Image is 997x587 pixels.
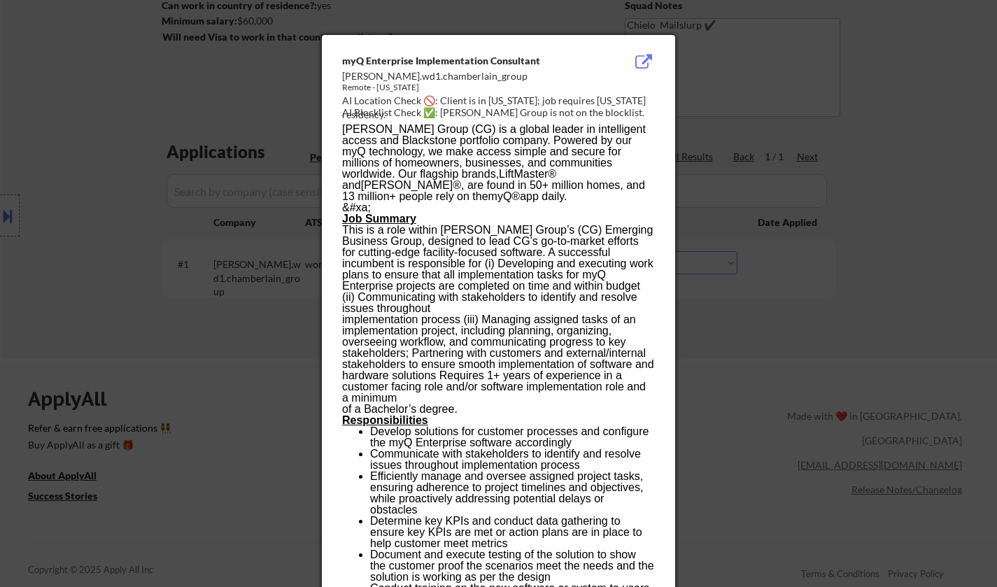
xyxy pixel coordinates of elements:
p: Determine key KPIs and conduct data gathering to ensure key KPIs are met or action plans are in p... [370,516,654,549]
div: Remote - [US_STATE] [342,82,584,94]
div: AI Blocklist Check ✅: [PERSON_NAME] Group is not on the blocklist. [342,106,660,120]
span: app daily. [520,190,567,202]
a: LiftMaster® [499,168,556,180]
p: Communicate with stakeholders to identify and resolve issues throughout implementation process [370,448,654,471]
p: of a Bachelor’s degree. [342,404,654,415]
p: Develop solutions for customer processes and configure the myQ Enterprise software accordingly [370,426,654,448]
span: [PERSON_NAME] Group (CG) is a global leader in intelligent access and Blackstone portfolio compan... [342,123,646,180]
div: myQ Enterprise Implementation Consultant [342,54,584,68]
span: , are found in 50+ million homes, and 13 million+ people rely on the [342,179,645,202]
span: Responsibilities [342,414,428,426]
p: Efficiently manage and oversee assigned project tasks, ensuring adherence to project timelines an... [370,471,654,516]
p: Document and execute testing of the solution to show the customer proof the scenarios meet the ne... [370,549,654,583]
p: implementation process (iii) Managing assigned tasks of an implementation project, including plan... [342,314,654,404]
div: [PERSON_NAME].wd1.chamberlain_group [342,69,584,83]
a: myQ® [488,190,521,202]
a: [PERSON_NAME]® [361,179,461,191]
span: and [342,179,361,191]
b: Job Summary [342,213,416,225]
p: This is a role within [PERSON_NAME] Group’s (CG) Emerging Business Group, designed to lead CG’s g... [342,225,654,314]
